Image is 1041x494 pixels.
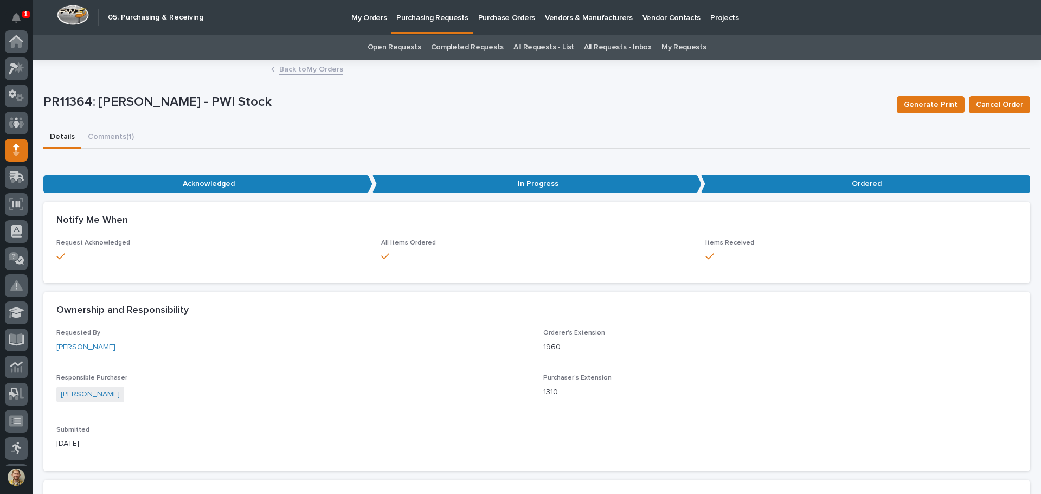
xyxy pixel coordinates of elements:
a: [PERSON_NAME] [56,342,115,353]
button: users-avatar [5,466,28,489]
a: All Requests - List [513,35,574,60]
p: 1 [24,10,28,18]
a: My Requests [661,35,706,60]
p: [DATE] [56,438,530,450]
p: Acknowledged [43,175,372,193]
span: All Items Ordered [381,240,436,246]
span: Submitted [56,427,89,433]
button: Details [43,126,81,149]
img: Workspace Logo [57,5,89,25]
div: Notifications1 [14,13,28,30]
h2: 05. Purchasing & Receiving [108,13,203,22]
span: Generate Print [904,98,958,111]
span: Request Acknowledged [56,240,130,246]
p: 1960 [543,342,1017,353]
button: Cancel Order [969,96,1030,113]
span: Orderer's Extension [543,330,605,336]
a: Back toMy Orders [279,62,343,75]
a: [PERSON_NAME] [61,389,120,400]
p: PR11364: [PERSON_NAME] - PWI Stock [43,94,888,110]
span: Requested By [56,330,100,336]
a: Completed Requests [431,35,504,60]
span: Cancel Order [976,98,1023,111]
h2: Ownership and Responsibility [56,305,189,317]
a: All Requests - Inbox [584,35,652,60]
p: Ordered [701,175,1030,193]
span: Items Received [705,240,754,246]
p: In Progress [372,175,702,193]
span: Purchaser's Extension [543,375,612,381]
button: Comments (1) [81,126,140,149]
span: Responsible Purchaser [56,375,127,381]
h2: Notify Me When [56,215,128,227]
button: Notifications [5,7,28,29]
a: Open Requests [368,35,421,60]
button: Generate Print [897,96,965,113]
p: 1310 [543,387,1017,398]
